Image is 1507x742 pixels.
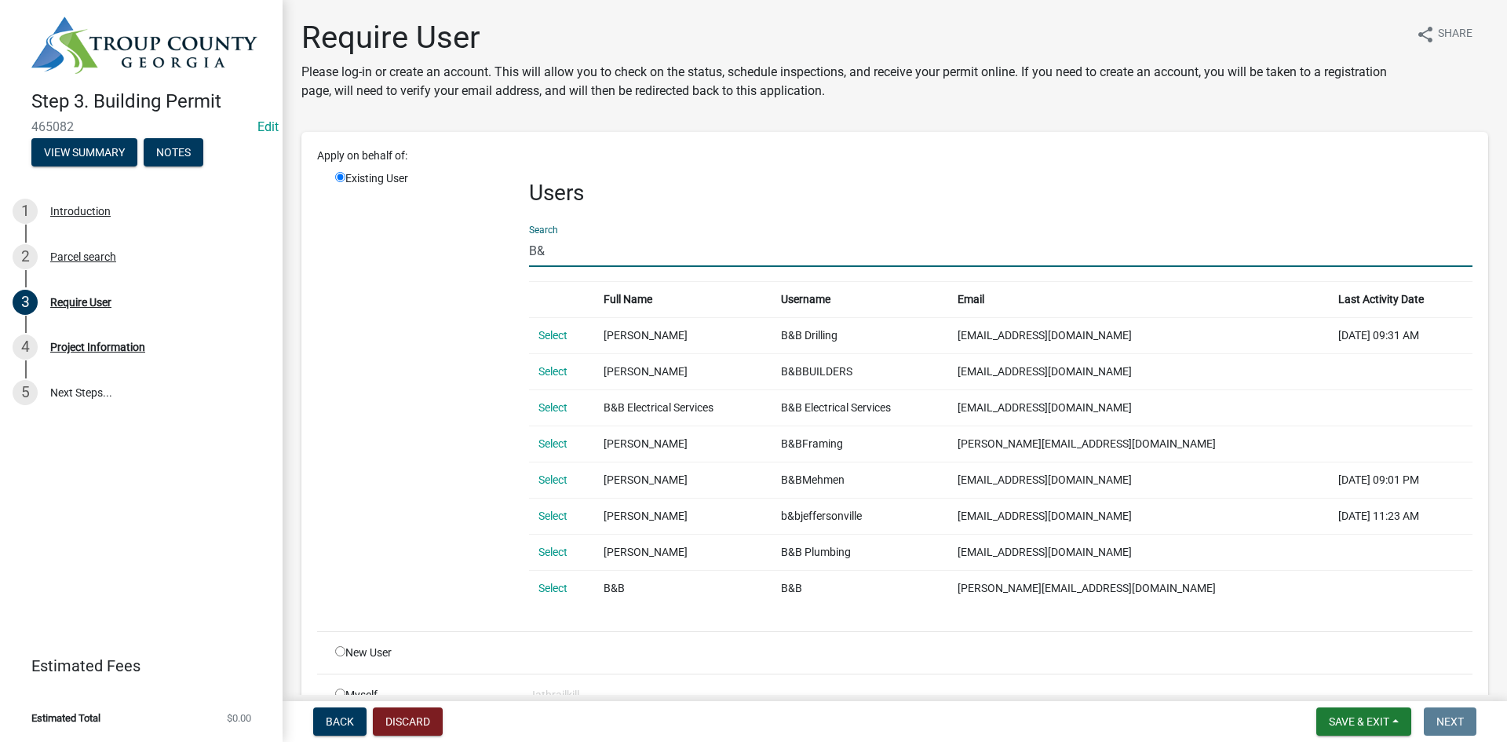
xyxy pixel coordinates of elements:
div: Apply on behalf of: [305,148,1484,164]
p: Please log-in or create an account. This will allow you to check on the status, schedule inspecti... [301,63,1403,101]
a: Select [538,582,567,594]
th: Email [948,281,1329,317]
button: Save & Exit [1316,707,1411,736]
div: Require User [50,297,111,308]
td: B&BBUILDERS [772,353,948,389]
a: Select [538,510,567,522]
button: View Summary [31,138,137,166]
a: Select [538,546,567,558]
th: Last Activity Date [1329,281,1472,317]
div: Myself [323,687,517,704]
div: Parcel search [50,251,116,262]
td: [EMAIL_ADDRESS][DOMAIN_NAME] [948,389,1329,426]
button: Discard [373,707,443,736]
td: [PERSON_NAME] [594,426,771,462]
td: B&B Plumbing [772,534,948,570]
td: B&BMehmen [772,462,948,498]
span: $0.00 [227,713,251,723]
span: Estimated Total [31,713,100,723]
td: [DATE] 09:31 AM [1329,317,1472,353]
td: B&B [772,570,948,606]
a: Select [538,473,567,486]
h4: Step 3. Building Permit [31,90,270,113]
span: Next [1436,715,1464,728]
a: Edit [257,119,279,134]
a: Select [538,437,567,450]
td: B&BFraming [772,426,948,462]
div: 5 [13,380,38,405]
button: Back [313,707,367,736]
td: [EMAIL_ADDRESS][DOMAIN_NAME] [948,498,1329,534]
td: B&B Electrical Services [772,389,948,426]
div: New User [323,645,517,661]
wm-modal-confirm: Edit Application Number [257,119,279,134]
div: 1 [13,199,38,224]
a: Select [538,365,567,378]
img: Troup County, Georgia [31,16,257,74]
div: 2 [13,244,38,269]
td: [PERSON_NAME] [594,498,771,534]
span: Share [1438,25,1472,44]
button: Next [1424,707,1476,736]
td: [PERSON_NAME][EMAIL_ADDRESS][DOMAIN_NAME] [948,570,1329,606]
button: Notes [144,138,203,166]
td: [EMAIL_ADDRESS][DOMAIN_NAME] [948,534,1329,570]
button: shareShare [1403,19,1485,49]
h3: Users [529,180,1472,207]
div: Existing User [323,170,517,619]
td: [EMAIL_ADDRESS][DOMAIN_NAME] [948,317,1329,353]
td: [PERSON_NAME] [594,462,771,498]
td: [DATE] 11:23 AM [1329,498,1472,534]
span: Save & Exit [1329,715,1389,728]
a: Select [538,329,567,342]
td: B&B Drilling [772,317,948,353]
wm-modal-confirm: Notes [144,147,203,159]
td: [PERSON_NAME] [594,317,771,353]
th: Username [772,281,948,317]
td: [PERSON_NAME] [594,534,771,570]
td: [PERSON_NAME][EMAIL_ADDRESS][DOMAIN_NAME] [948,426,1329,462]
span: Back [326,715,354,728]
span: 465082 [31,119,251,134]
a: Select [538,401,567,414]
td: [PERSON_NAME] [594,353,771,389]
div: 4 [13,334,38,360]
a: Estimated Fees [13,650,257,682]
td: [EMAIL_ADDRESS][DOMAIN_NAME] [948,462,1329,498]
div: Project Information [50,342,145,353]
td: [DATE] 09:01 PM [1329,462,1472,498]
div: 3 [13,290,38,315]
i: share [1416,25,1435,44]
td: [EMAIL_ADDRESS][DOMAIN_NAME] [948,353,1329,389]
div: Introduction [50,206,111,217]
td: B&B Electrical Services [594,389,771,426]
td: B&B [594,570,771,606]
wm-modal-confirm: Summary [31,147,137,159]
td: b&bjeffersonville [772,498,948,534]
th: Full Name [594,281,771,317]
h1: Require User [301,19,1403,57]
